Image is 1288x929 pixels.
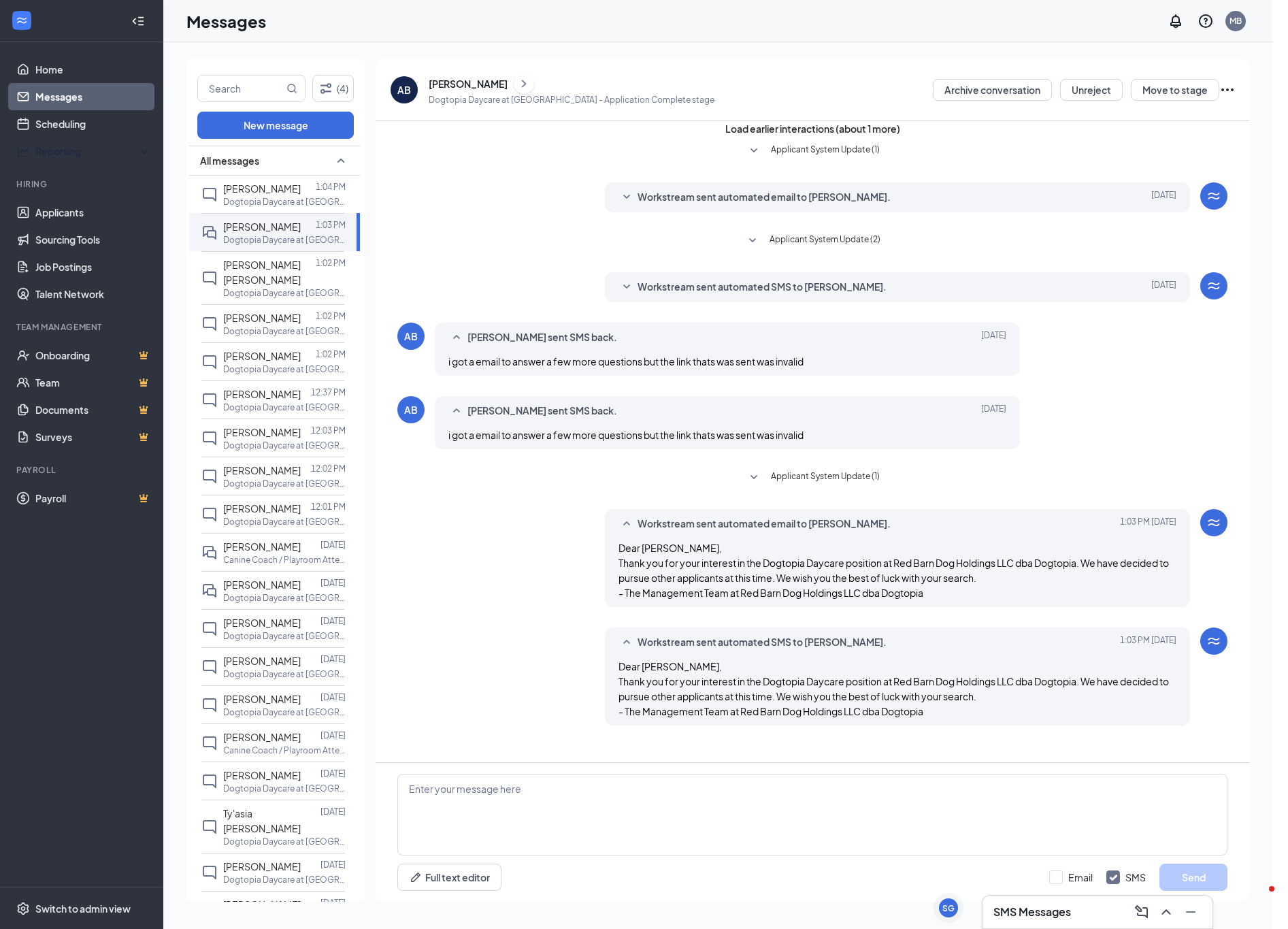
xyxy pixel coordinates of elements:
svg: Analysis [16,144,30,158]
button: ChevronUp [1155,901,1177,923]
p: 1:03 PM [316,219,346,231]
svg: ChatInactive [201,468,218,485]
span: [PERSON_NAME] [223,540,301,553]
a: OnboardingCrown [35,342,152,369]
svg: ChatInactive [201,270,218,287]
button: ComposeMessage [1131,901,1153,923]
span: [PERSON_NAME] [223,312,301,324]
p: Dogtopia Daycare at [GEOGRAPHIC_DATA] [223,478,346,489]
span: Ty'asia [PERSON_NAME] [223,807,301,834]
span: [PERSON_NAME] [223,388,301,400]
p: [DATE] [320,691,346,703]
svg: Collapse [131,14,145,28]
p: 12:02 PM [311,463,346,474]
iframe: Intercom live chat [1242,883,1274,915]
span: [PERSON_NAME] [223,655,301,667]
button: SmallChevronDownApplicant System Update (1) [746,143,880,159]
svg: Notifications [1168,13,1184,29]
span: [PERSON_NAME] [223,464,301,476]
a: Messages [35,83,152,110]
svg: ChevronRight [517,76,531,92]
span: [PERSON_NAME] [223,693,301,705]
span: [DATE] [981,329,1006,346]
span: Applicant System Update (1) [771,143,880,159]
input: Search [198,76,284,101]
p: Canine Coach / Playroom Attendant at [GEOGRAPHIC_DATA] [223,745,346,756]
button: Filter (4) [312,75,354,102]
p: [DATE] [320,730,346,741]
button: Send [1159,864,1227,891]
p: Dogtopia Daycare at [GEOGRAPHIC_DATA] [223,836,346,847]
a: Home [35,56,152,83]
span: i got a email to answer a few more questions but the link thats was sent was invalid [448,429,804,441]
button: Minimize [1180,901,1202,923]
div: MB [1229,15,1242,27]
svg: ChatInactive [201,316,218,332]
button: Archive conversation [933,79,1052,101]
p: 12:01 PM [311,501,346,512]
svg: DoubleChat [201,544,218,561]
svg: SmallChevronUp [618,634,635,651]
p: Dogtopia Daycare at [GEOGRAPHIC_DATA] [223,706,346,718]
span: [PERSON_NAME] [223,860,301,873]
svg: WorkstreamLogo [1206,188,1222,204]
p: [DATE] [320,615,346,627]
div: AB [404,403,418,417]
svg: SmallChevronDown [746,470,762,486]
span: [PERSON_NAME] [223,350,301,362]
a: Applicants [35,199,152,226]
svg: DoubleChat [201,583,218,599]
p: Dogtopia Daycare at [GEOGRAPHIC_DATA] [223,363,346,375]
span: [DATE] [1151,279,1176,295]
svg: SmallChevronUp [448,403,465,419]
a: TeamCrown [35,369,152,396]
p: Dogtopia Daycare at [GEOGRAPHIC_DATA] [223,592,346,604]
svg: ChatInactive [201,773,218,789]
span: i got a email to answer a few more questions but the link thats was sent was invalid [448,355,804,368]
p: Dear [PERSON_NAME], [618,540,1176,555]
div: Payroll [16,464,149,476]
p: [DATE] [320,806,346,817]
svg: Pen [409,870,423,884]
span: [PERSON_NAME] [223,617,301,629]
svg: ChatInactive [201,392,218,408]
p: Dogtopia Daycare at [GEOGRAPHIC_DATA] - Application Complete stage [429,94,714,105]
p: 1:02 PM [316,310,346,322]
svg: ChatInactive [201,354,218,370]
span: [DATE] [981,403,1006,419]
svg: Minimize [1183,904,1199,920]
a: Sourcing Tools [35,226,152,253]
div: AB [404,329,418,343]
p: 1:04 PM [316,181,346,193]
p: [DATE] [320,859,346,870]
span: [PERSON_NAME] [223,731,301,743]
p: Canine Coach / Playroom Attendant at [GEOGRAPHIC_DATA] [223,554,346,566]
span: [PERSON_NAME] [223,898,301,911]
p: [DATE] [320,768,346,779]
div: AB [397,83,411,97]
p: [DATE] [320,539,346,551]
svg: QuestionInfo [1198,13,1214,29]
button: Load earlier interactions (about 1 more) [725,121,900,136]
p: 12:03 PM [311,425,346,436]
div: Team Management [16,321,149,333]
a: Talent Network [35,280,152,308]
p: [DATE] [320,577,346,589]
span: [PERSON_NAME] [223,502,301,515]
a: PayrollCrown [35,485,152,512]
svg: Settings [16,902,30,915]
p: Dogtopia Daycare at [GEOGRAPHIC_DATA] [223,783,346,794]
div: Switch to admin view [35,902,131,915]
span: Workstream sent automated email to [PERSON_NAME]. [638,516,891,532]
svg: DoubleChat [201,225,218,241]
svg: WorkstreamLogo [1206,633,1222,649]
svg: ChatInactive [201,697,218,713]
p: Dogtopia Daycare at [GEOGRAPHIC_DATA] [223,196,346,208]
p: Dogtopia Daycare at [GEOGRAPHIC_DATA] [223,874,346,885]
span: Dear [PERSON_NAME], Thank you for your interest in the Dogtopia Daycare position at Red Barn Dog ... [618,660,1169,717]
span: [PERSON_NAME] [223,221,301,233]
p: 12:37 PM [311,387,346,398]
svg: ChatInactive [201,186,218,203]
p: [DATE] [320,897,346,909]
button: Full text editorPen [397,864,501,891]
